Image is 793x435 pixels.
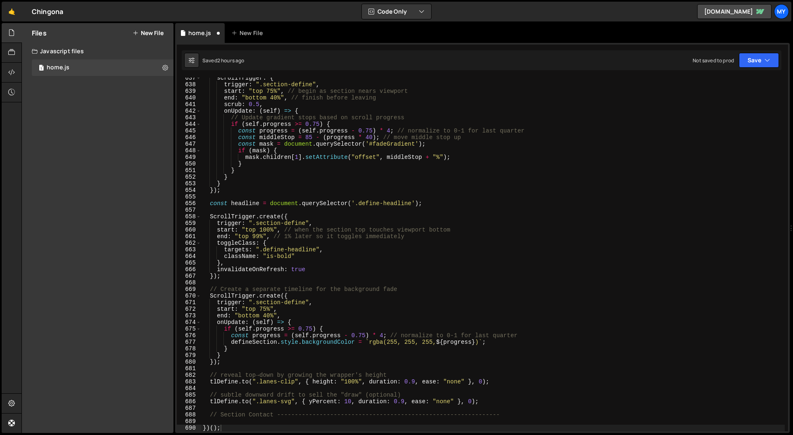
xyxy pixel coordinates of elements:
div: Javascript files [22,43,173,59]
div: 644 [177,121,201,128]
button: Code Only [362,4,431,19]
div: 640 [177,95,201,101]
div: 647 [177,141,201,147]
div: 669 [177,286,201,293]
a: My [774,4,789,19]
div: 16722/45723.js [32,59,173,76]
div: 653 [177,180,201,187]
div: 686 [177,398,201,405]
a: 🤙 [2,2,22,21]
div: 639 [177,88,201,95]
div: home.js [47,64,69,71]
div: 675 [177,326,201,332]
div: 690 [177,425,201,431]
div: New File [231,29,266,37]
div: 659 [177,220,201,227]
div: 656 [177,200,201,207]
div: 682 [177,372,201,378]
div: 681 [177,365,201,372]
button: New File [133,30,164,36]
div: 655 [177,194,201,200]
div: 2 hours ago [217,57,245,64]
div: 645 [177,128,201,134]
div: 687 [177,405,201,411]
div: 652 [177,174,201,180]
div: 665 [177,260,201,266]
span: 1 [39,65,44,72]
h2: Files [32,28,47,38]
div: 657 [177,207,201,213]
button: Save [739,53,779,68]
div: 654 [177,187,201,194]
div: 672 [177,306,201,312]
div: 642 [177,108,201,114]
a: [DOMAIN_NAME] [697,4,772,19]
div: Chingona [32,7,63,17]
div: 662 [177,240,201,246]
div: 643 [177,114,201,121]
div: 660 [177,227,201,233]
div: 663 [177,246,201,253]
div: 680 [177,359,201,365]
div: 638 [177,81,201,88]
div: 683 [177,378,201,385]
div: 684 [177,385,201,392]
div: 685 [177,392,201,398]
div: 689 [177,418,201,425]
div: 668 [177,279,201,286]
div: 674 [177,319,201,326]
div: 650 [177,161,201,167]
div: 673 [177,312,201,319]
div: 676 [177,332,201,339]
div: 670 [177,293,201,299]
div: Saved [202,57,245,64]
div: 648 [177,147,201,154]
div: 637 [177,75,201,81]
div: 678 [177,345,201,352]
div: 658 [177,213,201,220]
div: 664 [177,253,201,260]
div: 651 [177,167,201,174]
div: 679 [177,352,201,359]
div: 667 [177,273,201,279]
div: 641 [177,101,201,108]
div: Not saved to prod [693,57,734,64]
div: 646 [177,134,201,141]
div: 688 [177,411,201,418]
div: 671 [177,299,201,306]
div: 649 [177,154,201,161]
div: 661 [177,233,201,240]
div: home.js [188,29,211,37]
div: 677 [177,339,201,345]
div: 666 [177,266,201,273]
